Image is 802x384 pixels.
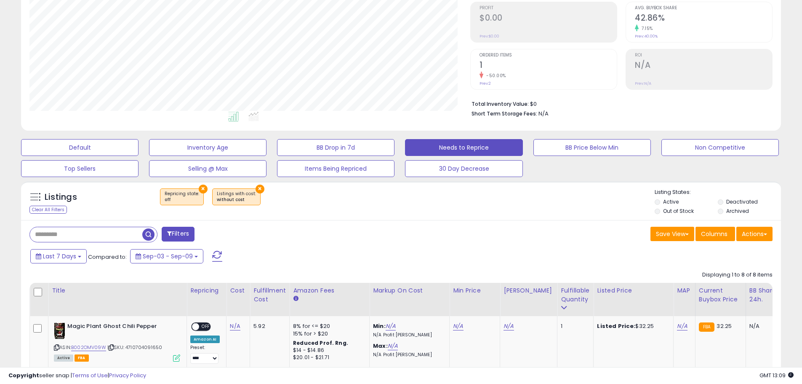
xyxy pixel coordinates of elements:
[677,322,687,330] a: N/A
[726,207,749,215] label: Archived
[8,371,39,379] strong: Copyright
[29,206,67,214] div: Clear All Filters
[373,342,388,350] b: Max:
[71,344,106,351] a: B002OMV09W
[43,252,76,260] span: Last 7 Days
[663,198,679,205] label: Active
[370,283,450,316] th: The percentage added to the cost of goods (COGS) that forms the calculator for Min & Max prices.
[217,197,256,203] div: without cost
[453,322,463,330] a: N/A
[661,139,779,156] button: Non Competitive
[726,198,758,205] label: Deactivated
[635,34,658,39] small: Prev: 40.00%
[190,345,220,364] div: Preset:
[655,188,781,196] p: Listing States:
[8,372,146,380] div: seller snap | |
[635,13,772,24] h2: 42.86%
[293,339,348,346] b: Reduced Prof. Rng.
[472,100,529,107] b: Total Inventory Value:
[21,139,139,156] button: Default
[230,322,240,330] a: N/A
[650,227,694,241] button: Save View
[453,286,496,295] div: Min Price
[639,25,653,32] small: 7.15%
[373,332,443,338] p: N/A Profit [PERSON_NAME]
[736,227,773,241] button: Actions
[405,139,522,156] button: Needs to Reprice
[386,322,396,330] a: N/A
[256,185,264,193] button: ×
[373,286,446,295] div: Markup on Cost
[695,227,735,241] button: Columns
[538,110,549,118] span: N/A
[701,230,727,238] span: Columns
[635,53,772,58] span: ROI
[677,286,691,295] div: MAP
[759,371,794,379] span: 2025-09-18 13:09 GMT
[277,139,394,156] button: BB Drop in 7d
[109,371,146,379] a: Privacy Policy
[635,81,651,86] small: Prev: N/A
[597,286,670,295] div: Listed Price
[253,286,286,304] div: Fulfillment Cost
[405,160,522,177] button: 30 Day Decrease
[472,110,537,117] b: Short Term Storage Fees:
[190,336,220,343] div: Amazon AI
[293,295,298,303] small: Amazon Fees.
[561,286,590,304] div: Fulfillable Quantity
[107,344,162,351] span: | SKU: 4710704091650
[21,160,139,177] button: Top Sellers
[149,139,266,156] button: Inventory Age
[190,286,223,295] div: Repricing
[130,249,203,263] button: Sep-03 - Sep-09
[165,197,199,203] div: off
[533,139,651,156] button: BB Price Below Min
[635,60,772,72] h2: N/A
[597,322,667,330] div: $32.25
[72,371,108,379] a: Terms of Use
[699,322,714,332] small: FBA
[88,253,127,261] span: Compared to:
[702,271,773,279] div: Displaying 1 to 8 of 8 items
[480,53,617,58] span: Ordered Items
[54,354,73,362] span: All listings currently available for purchase on Amazon
[480,6,617,11] span: Profit
[67,322,170,333] b: Magic Plant Ghost Chili Pepper
[388,342,398,350] a: N/A
[293,330,363,338] div: 15% for > $20
[162,227,195,242] button: Filters
[749,322,777,330] div: N/A
[293,347,363,354] div: $14 - $14.86
[663,207,694,215] label: Out of Stock
[480,60,617,72] h2: 1
[54,322,65,339] img: 51y55-VJ+YL._SL40_.jpg
[143,252,193,260] span: Sep-03 - Sep-09
[45,191,77,203] h5: Listings
[480,81,491,86] small: Prev: 2
[30,249,87,263] button: Last 7 Days
[480,13,617,24] h2: $0.00
[504,286,554,295] div: [PERSON_NAME]
[277,160,394,177] button: Items Being Repriced
[199,323,213,330] span: OFF
[293,354,363,361] div: $20.01 - $21.71
[373,352,443,358] p: N/A Profit [PERSON_NAME]
[504,322,514,330] a: N/A
[561,322,587,330] div: 1
[54,322,180,361] div: ASIN:
[253,322,283,330] div: 5.92
[165,191,199,203] span: Repricing state :
[597,322,635,330] b: Listed Price:
[373,322,386,330] b: Min:
[699,286,742,304] div: Current Buybox Price
[75,354,89,362] span: FBA
[635,6,772,11] span: Avg. Buybox Share
[293,286,366,295] div: Amazon Fees
[472,98,766,108] li: $0
[199,185,208,193] button: ×
[749,286,780,304] div: BB Share 24h.
[52,286,183,295] div: Title
[717,322,732,330] span: 32.25
[230,286,246,295] div: Cost
[149,160,266,177] button: Selling @ Max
